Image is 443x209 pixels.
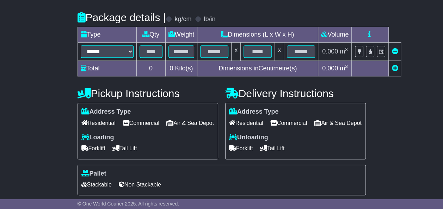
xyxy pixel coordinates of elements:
[322,48,338,55] span: 0.000
[232,43,241,61] td: x
[136,61,165,76] td: 0
[78,12,166,23] h4: Package details |
[123,118,159,128] span: Commercial
[197,61,318,76] td: Dimensions in Centimetre(s)
[392,48,398,55] a: Remove this item
[340,48,348,55] span: m
[165,61,197,76] td: Kilo(s)
[314,118,362,128] span: Air & Sea Depot
[170,65,173,72] span: 0
[81,143,105,154] span: Forklift
[225,88,366,99] h4: Delivery Instructions
[345,64,348,69] sup: 3
[81,108,131,116] label: Address Type
[318,27,352,43] td: Volume
[229,134,268,141] label: Unloading
[322,65,338,72] span: 0.000
[165,27,197,43] td: Weight
[78,201,179,207] span: © One World Courier 2025. All rights reserved.
[392,65,398,72] a: Add new item
[229,108,279,116] label: Address Type
[229,118,263,128] span: Residential
[345,47,348,52] sup: 3
[81,179,112,190] span: Stackable
[78,61,136,76] td: Total
[166,118,214,128] span: Air & Sea Depot
[270,118,307,128] span: Commercial
[78,88,218,99] h4: Pickup Instructions
[136,27,165,43] td: Qty
[81,170,106,178] label: Pallet
[197,27,318,43] td: Dimensions (L x W x H)
[275,43,284,61] td: x
[229,143,253,154] span: Forklift
[174,15,191,23] label: kg/cm
[260,143,285,154] span: Tail Lift
[119,179,161,190] span: Non Stackable
[78,27,136,43] td: Type
[81,118,116,128] span: Residential
[340,65,348,72] span: m
[112,143,137,154] span: Tail Lift
[204,15,215,23] label: lb/in
[81,134,114,141] label: Loading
